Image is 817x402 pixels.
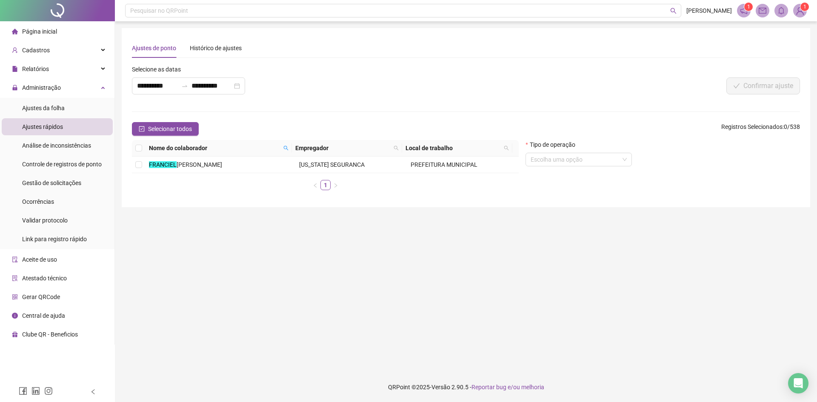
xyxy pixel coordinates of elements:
[526,140,580,149] label: Tipo de operação
[132,65,186,74] label: Selecione as datas
[744,3,753,11] sup: 1
[181,83,188,89] span: to
[310,180,320,190] li: Página anterior
[22,105,65,111] span: Ajustes da folha
[12,313,18,319] span: info-circle
[411,161,477,168] span: PREFEITURA MUNICIPAL
[12,85,18,91] span: lock
[803,4,806,10] span: 1
[22,217,68,224] span: Validar protocolo
[800,3,809,11] sup: Atualize o seu contato no menu Meus Dados
[19,387,27,395] span: facebook
[282,142,290,154] span: search
[759,7,766,14] span: mail
[12,275,18,281] span: solution
[22,66,49,72] span: Relatórios
[22,256,57,263] span: Aceite de uso
[12,29,18,34] span: home
[502,142,511,154] span: search
[132,122,199,136] button: Selecionar todos
[181,83,188,89] span: swap-right
[22,331,78,338] span: Clube QR - Beneficios
[777,7,785,14] span: bell
[406,143,500,153] span: Local de trabalho
[22,47,50,54] span: Cadastros
[22,294,60,300] span: Gerar QRCode
[132,43,176,53] div: Ajustes de ponto
[331,180,341,190] li: Próxima página
[22,84,61,91] span: Administração
[299,161,365,168] span: [US_STATE] SEGURANCA
[726,77,800,94] button: Confirmar ajuste
[149,143,280,153] span: Nome do colaborador
[22,312,65,319] span: Central de ajuda
[22,236,87,242] span: Link para registro rápido
[90,389,96,395] span: left
[22,142,91,149] span: Análise de inconsistências
[313,183,318,188] span: left
[394,145,399,151] span: search
[22,161,102,168] span: Controle de registros de ponto
[148,124,192,134] span: Selecionar todos
[295,143,390,153] span: Empregador
[504,145,509,151] span: search
[12,331,18,337] span: gift
[12,47,18,53] span: user-add
[321,180,330,190] a: 1
[721,122,800,136] span: : 0 / 538
[392,142,400,154] span: search
[22,275,67,282] span: Atestado técnico
[333,183,338,188] span: right
[115,372,817,402] footer: QRPoint © 2025 - 2.90.5 -
[22,28,57,35] span: Página inicial
[788,373,808,393] div: Open Intercom Messenger
[31,387,40,395] span: linkedin
[686,6,732,15] span: [PERSON_NAME]
[747,4,750,10] span: 1
[310,180,320,190] button: left
[22,180,81,186] span: Gestão de solicitações
[283,145,289,151] span: search
[670,8,677,14] span: search
[149,161,177,168] mark: FRANCIEL
[177,161,222,168] span: [PERSON_NAME]
[22,198,54,205] span: Ocorrências
[431,384,450,391] span: Versão
[794,4,806,17] img: 91214
[740,7,748,14] span: notification
[471,384,544,391] span: Reportar bug e/ou melhoria
[331,180,341,190] button: right
[12,257,18,262] span: audit
[190,43,242,53] div: Histórico de ajustes
[320,180,331,190] li: 1
[139,126,145,132] span: check-square
[12,294,18,300] span: qrcode
[44,387,53,395] span: instagram
[22,123,63,130] span: Ajustes rápidos
[721,123,783,130] span: Registros Selecionados
[12,66,18,72] span: file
